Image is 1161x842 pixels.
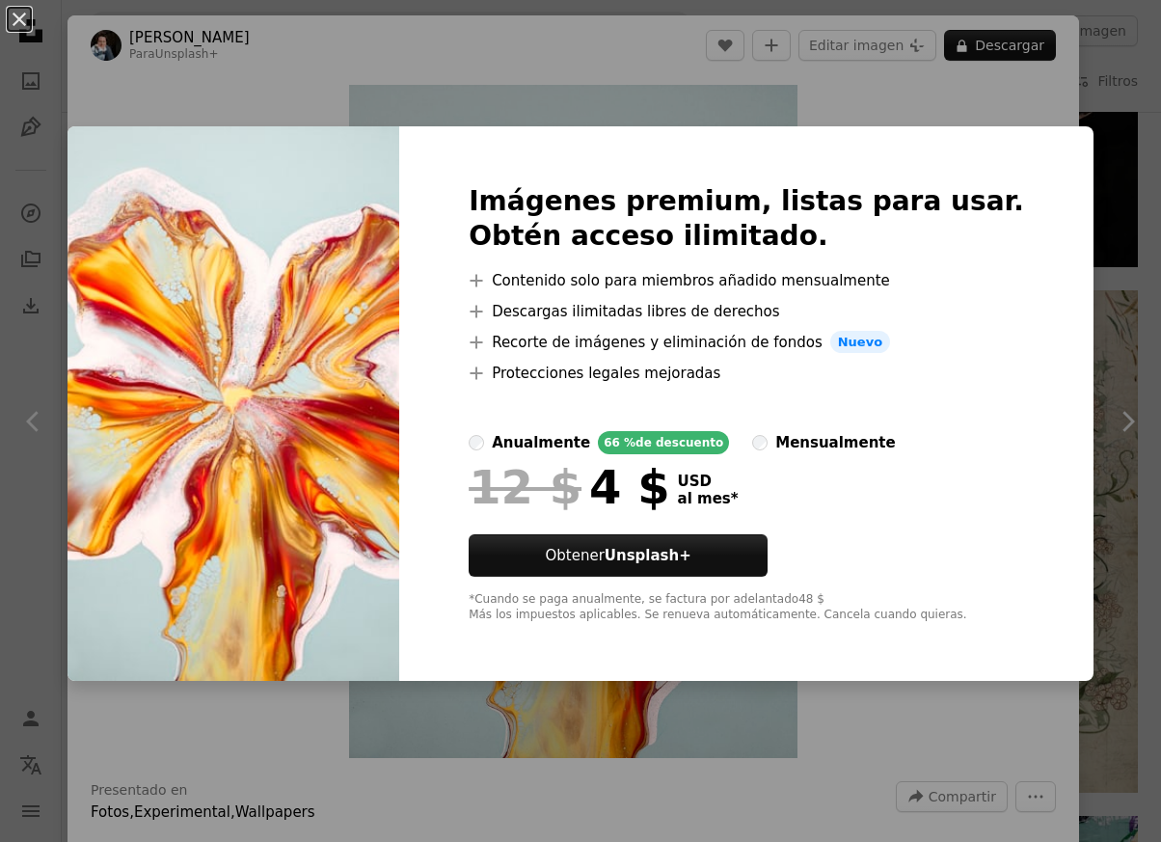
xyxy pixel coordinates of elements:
[469,592,1024,623] div: *Cuando se paga anualmente, se factura por adelantado 48 $ Más los impuestos aplicables. Se renue...
[469,462,581,512] span: 12 $
[830,331,890,354] span: Nuevo
[469,462,669,512] div: 4 $
[492,431,590,454] div: anualmente
[469,269,1024,292] li: Contenido solo para miembros añadido mensualmente
[469,362,1024,385] li: Protecciones legales mejoradas
[469,331,1024,354] li: Recorte de imágenes y eliminación de fondos
[469,300,1024,323] li: Descargas ilimitadas libres de derechos
[678,490,739,507] span: al mes *
[598,431,729,454] div: 66 % de descuento
[469,435,484,450] input: anualmente66 %de descuento
[67,126,399,682] img: premium_photo-1675813863340-b7e84c4a1fb0
[469,534,768,577] button: ObtenerUnsplash+
[678,473,739,490] span: USD
[775,431,895,454] div: mensualmente
[469,184,1024,254] h2: Imágenes premium, listas para usar. Obtén acceso ilimitado.
[605,547,691,564] strong: Unsplash+
[752,435,768,450] input: mensualmente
